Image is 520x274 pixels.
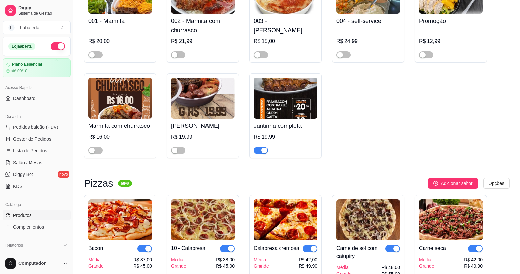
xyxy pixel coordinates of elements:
img: product-image [336,199,400,240]
span: Lista de Pedidos [13,148,47,154]
div: R$ 45,00 [133,263,152,269]
div: Loja aberta [8,43,35,50]
div: Média [88,256,104,263]
span: plus-circle [433,181,438,186]
a: DiggySistema de Gestão [3,3,71,18]
div: R$ 37,00 [133,256,152,263]
h3: Pizzas [84,179,113,187]
span: L [8,24,15,31]
div: Média [254,256,269,263]
h4: Promoção [419,16,483,26]
a: Complementos [3,222,71,232]
div: R$ 24,99 [336,37,400,45]
div: Carne seca [419,244,446,252]
button: Select a team [3,21,71,34]
h4: 003 - [PERSON_NAME] [254,16,317,35]
div: R$ 16,00 [88,133,152,141]
div: R$ 15,00 [254,37,317,45]
div: R$ 42,00 [464,256,483,263]
img: product-image [419,199,483,240]
span: Adicionar sabor [441,180,472,187]
h4: 002 - Marmita com churrasco [171,16,235,35]
div: R$ 49,90 [299,263,317,269]
span: Salão / Mesas [13,159,42,166]
span: Diggy Bot [13,171,33,178]
span: Produtos [13,212,31,218]
div: R$ 45,00 [216,263,235,269]
a: Plano Essencialaté 09/10 [3,58,71,77]
img: product-image [88,199,152,240]
div: Grande [171,263,186,269]
div: Labareda ... [20,24,43,31]
div: Média [336,264,352,271]
div: R$ 20,00 [88,37,152,45]
a: Diggy Botnovo [3,169,71,180]
div: R$ 21,99 [171,37,235,45]
div: 10 - Calabresa [171,244,205,252]
article: até 09/10 [11,68,27,74]
div: R$ 49,90 [464,263,483,269]
h4: 004 - self-service [336,16,400,26]
div: Carne de sol com catupiry [336,244,385,260]
h4: 001 - Marmita [88,16,152,26]
button: Opções [483,178,510,189]
span: Opções [489,180,504,187]
button: Pedidos balcão (PDV) [3,122,71,132]
a: KDS [3,181,71,192]
button: Computador [3,256,71,271]
span: Computador [18,261,60,266]
h4: Marmita com churrasco [88,121,152,130]
span: Complementos [13,224,44,230]
img: product-image [171,78,235,119]
span: Pedidos balcão (PDV) [13,124,58,130]
span: Relatórios [5,243,23,248]
span: Diggy [18,5,68,11]
h4: Jantinha completa [254,121,317,130]
span: Dashboard [13,95,36,102]
span: Relatórios de vendas [13,253,56,259]
div: R$ 48,00 [381,264,400,271]
span: KDS [13,183,23,190]
div: Média [419,256,434,263]
a: Gestor de Pedidos [3,134,71,144]
div: R$ 42,00 [299,256,317,263]
div: Média [171,256,186,263]
div: Grande [419,263,434,269]
button: Alterar Status [51,42,65,50]
a: Produtos [3,210,71,220]
span: Sistema de Gestão [18,11,68,16]
button: Adicionar sabor [428,178,478,189]
div: Dia a dia [3,111,71,122]
div: Calabresa cremosa [254,244,299,252]
div: Bacon [88,244,103,252]
div: Grande [254,263,269,269]
div: R$ 38,00 [216,256,235,263]
sup: ativa [118,180,132,187]
div: R$ 19,99 [254,133,317,141]
img: product-image [254,78,317,119]
h4: [PERSON_NAME] [171,121,235,130]
div: R$ 12,99 [419,37,483,45]
div: Acesso Rápido [3,82,71,93]
a: Lista de Pedidos [3,146,71,156]
a: Relatórios de vendas [3,251,71,261]
a: Salão / Mesas [3,157,71,168]
span: Gestor de Pedidos [13,136,51,142]
img: product-image [171,199,235,240]
a: Dashboard [3,93,71,103]
article: Plano Essencial [12,62,42,67]
div: Grande [88,263,104,269]
img: product-image [88,78,152,119]
div: R$ 19,99 [171,133,235,141]
img: product-image [254,199,317,240]
div: Catálogo [3,199,71,210]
